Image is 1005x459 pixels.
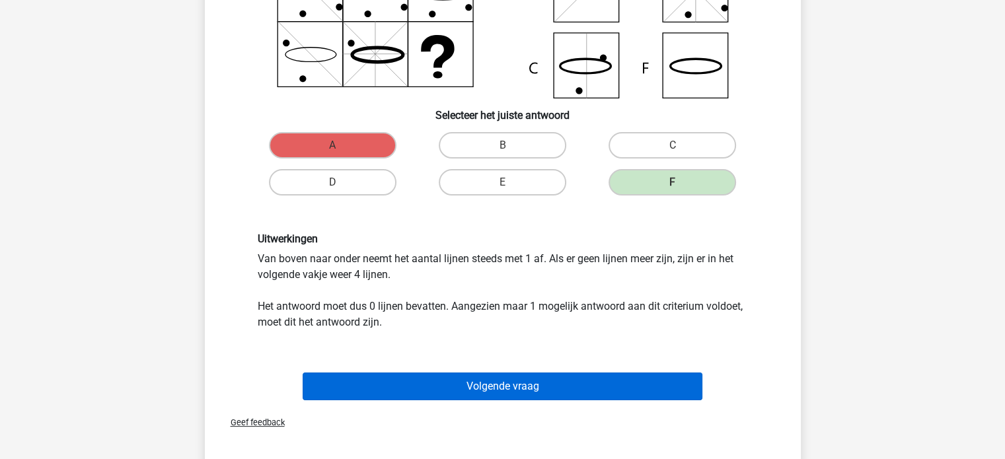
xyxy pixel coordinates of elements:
[226,98,780,122] h6: Selecteer het juiste antwoord
[609,169,736,195] label: F
[439,169,566,195] label: E
[303,372,702,400] button: Volgende vraag
[220,417,285,427] span: Geef feedback
[269,169,396,195] label: D
[269,132,396,159] label: A
[439,132,566,159] label: B
[258,232,748,245] h6: Uitwerkingen
[248,232,758,330] div: Van boven naar onder neemt het aantal lijnen steeds met 1 af. Als er geen lijnen meer zijn, zijn ...
[609,132,736,159] label: C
